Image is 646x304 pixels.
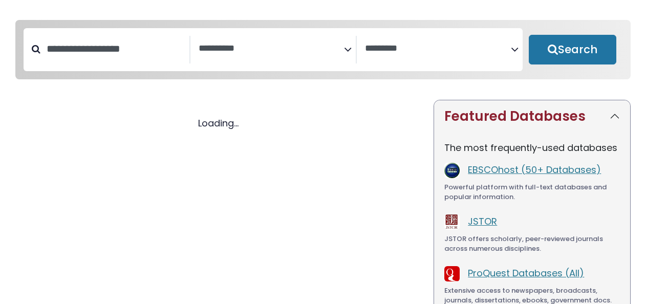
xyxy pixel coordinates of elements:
[468,267,584,279] a: ProQuest Databases (All)
[365,44,511,54] textarea: Search
[529,35,616,64] button: Submit for Search Results
[444,234,620,254] div: JSTOR offers scholarly, peer-reviewed journals across numerous disciplines.
[199,44,344,54] textarea: Search
[444,182,620,202] div: Powerful platform with full-text databases and popular information.
[15,116,421,130] div: Loading...
[468,215,497,228] a: JSTOR
[434,100,630,133] button: Featured Databases
[444,141,620,155] p: The most frequently-used databases
[15,20,631,79] nav: Search filters
[40,40,189,57] input: Search database by title or keyword
[468,163,601,176] a: EBSCOhost (50+ Databases)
